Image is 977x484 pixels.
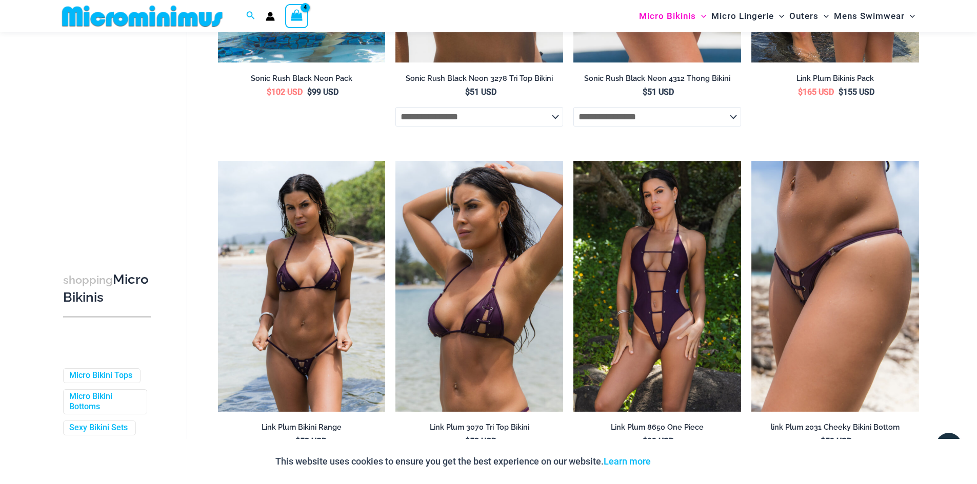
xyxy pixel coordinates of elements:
[839,87,843,97] span: $
[69,370,132,381] a: Micro Bikini Tops
[643,87,647,97] span: $
[285,4,309,28] a: View Shopping Cart, 4 items
[751,423,919,432] h2: link Plum 2031 Cheeky Bikini Bottom
[395,161,563,412] img: Link Plum 3070 Tri Top 01
[659,449,702,474] button: Accept
[295,436,300,446] span: $
[643,436,674,446] bdi: 99 USD
[643,436,647,446] span: $
[267,87,303,97] bdi: 102 USD
[465,87,470,97] span: $
[711,3,774,29] span: Micro Lingerie
[831,3,918,29] a: Mens SwimwearMenu ToggleMenu Toggle
[789,3,819,29] span: Outers
[395,161,563,412] a: Link Plum 3070 Tri Top 01Link Plum 3070 Tri Top 2031 Cheeky 01Link Plum 3070 Tri Top 2031 Cheeky 01
[465,87,496,97] bdi: 51 USD
[751,74,919,83] h2: Link Plum Bikinis Pack
[787,3,831,29] a: OutersMenu ToggleMenu Toggle
[295,436,327,446] bdi: 53 USD
[246,10,255,23] a: Search icon link
[751,161,919,412] a: Link Plum 2031 Cheeky 03Link Plum 2031 Cheeky 04Link Plum 2031 Cheeky 04
[63,34,155,239] iframe: TrustedSite Certified
[307,87,338,97] bdi: 99 USD
[709,3,787,29] a: Micro LingerieMenu ToggleMenu Toggle
[63,273,113,286] span: shopping
[819,3,829,29] span: Menu Toggle
[573,74,741,83] h2: Sonic Rush Black Neon 4312 Thong Bikini
[218,161,386,412] img: Link Plum 3070 Tri Top 4580 Micro 01
[69,423,128,434] a: Sexy Bikini Sets
[267,87,271,97] span: $
[839,87,874,97] bdi: 155 USD
[573,423,741,432] h2: Link Plum 8650 One Piece
[58,5,227,28] img: MM SHOP LOGO FLAT
[218,161,386,412] a: Link Plum 3070 Tri Top 4580 Micro 01Link Plum 3070 Tri Top 4580 Micro 05Link Plum 3070 Tri Top 45...
[573,423,741,436] a: Link Plum 8650 One Piece
[573,161,741,412] img: Link Plum 8650 One Piece 02
[774,3,784,29] span: Menu Toggle
[69,391,139,413] a: Micro Bikini Bottoms
[751,161,919,412] img: Link Plum 2031 Cheeky 03
[218,423,386,436] a: Link Plum Bikini Range
[465,436,470,446] span: $
[834,3,905,29] span: Mens Swimwear
[696,3,706,29] span: Menu Toggle
[751,74,919,87] a: Link Plum Bikinis Pack
[218,74,386,83] h2: Sonic Rush Black Neon Pack
[751,423,919,436] a: link Plum 2031 Cheeky Bikini Bottom
[821,436,825,446] span: $
[905,3,915,29] span: Menu Toggle
[643,87,674,97] bdi: 51 USD
[395,423,563,432] h2: Link Plum 3070 Tri Top Bikini
[275,454,651,469] p: This website uses cookies to ensure you get the best experience on our website.
[798,87,803,97] span: $
[395,74,563,87] a: Sonic Rush Black Neon 3278 Tri Top Bikini
[604,456,651,467] a: Learn more
[63,271,151,306] h3: Micro Bikinis
[395,423,563,436] a: Link Plum 3070 Tri Top Bikini
[639,3,696,29] span: Micro Bikinis
[821,436,852,446] bdi: 59 USD
[465,436,496,446] bdi: 53 USD
[798,87,834,97] bdi: 165 USD
[636,3,709,29] a: Micro BikinisMenu ToggleMenu Toggle
[218,74,386,87] a: Sonic Rush Black Neon Pack
[573,161,741,412] a: Link Plum 8650 One Piece 02Link Plum 8650 One Piece 05Link Plum 8650 One Piece 05
[266,12,275,21] a: Account icon link
[218,423,386,432] h2: Link Plum Bikini Range
[573,74,741,87] a: Sonic Rush Black Neon 4312 Thong Bikini
[307,87,312,97] span: $
[395,74,563,83] h2: Sonic Rush Black Neon 3278 Tri Top Bikini
[635,2,920,31] nav: Site Navigation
